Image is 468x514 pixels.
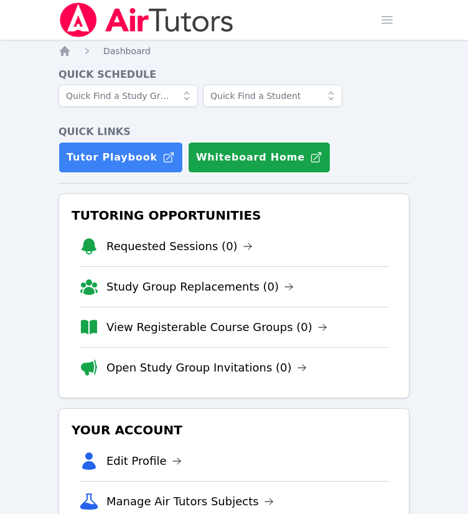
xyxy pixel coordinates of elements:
h3: Your Account [69,419,399,441]
h3: Tutoring Opportunities [69,204,399,227]
button: Whiteboard Home [188,142,330,173]
a: Study Group Replacements (0) [106,278,294,296]
a: Edit Profile [106,452,182,470]
img: Air Tutors [58,2,235,37]
a: Open Study Group Invitations (0) [106,359,307,376]
h4: Quick Links [58,124,409,139]
a: Manage Air Tutors Subjects [106,493,274,510]
a: View Registerable Course Groups (0) [106,319,327,336]
h4: Quick Schedule [58,67,409,82]
a: Tutor Playbook [58,142,183,173]
a: Requested Sessions (0) [106,238,253,255]
input: Quick Find a Student [203,85,342,107]
nav: Breadcrumb [58,45,409,57]
span: Dashboard [103,46,151,56]
input: Quick Find a Study Group [58,85,198,107]
a: Dashboard [103,45,151,57]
